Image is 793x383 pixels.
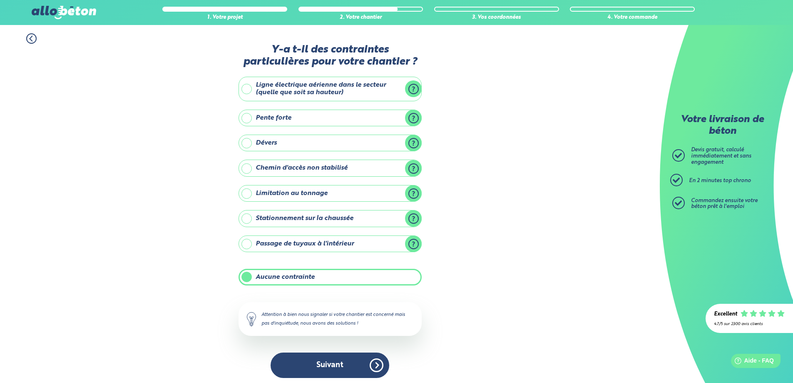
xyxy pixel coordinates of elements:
button: Suivant [271,353,389,378]
span: En 2 minutes top chrono [689,178,751,183]
div: Attention à bien nous signaler si votre chantier est concerné mais pas d'inquiétude, nous avons d... [239,302,422,335]
span: Commandez ensuite votre béton prêt à l'emploi [691,198,758,210]
img: allobéton [32,6,96,19]
label: Y-a t-il des contraintes particulières pour votre chantier ? [239,44,422,68]
label: Ligne électrique aérienne dans le secteur (quelle que soit sa hauteur) [239,77,422,101]
div: 4. Votre commande [570,15,695,21]
label: Aucune contrainte [239,269,422,285]
label: Limitation au tonnage [239,185,422,202]
div: 3. Vos coordonnées [434,15,559,21]
span: Devis gratuit, calculé immédiatement et sans engagement [691,147,751,165]
label: Chemin d'accès non stabilisé [239,160,422,176]
label: Stationnement sur la chaussée [239,210,422,227]
div: 1. Votre projet [162,15,287,21]
div: 2. Votre chantier [298,15,423,21]
div: 4.7/5 sur 2300 avis clients [714,322,785,326]
label: Pente forte [239,110,422,126]
iframe: Help widget launcher [719,350,784,374]
label: Dévers [239,135,422,151]
p: Votre livraison de béton [674,114,770,137]
div: Excellent [714,311,737,318]
label: Passage de tuyaux à l'intérieur [239,235,422,252]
